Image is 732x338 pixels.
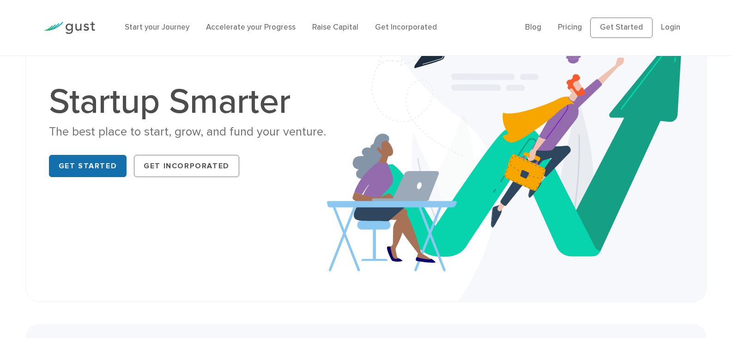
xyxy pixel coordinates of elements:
a: Login [661,23,680,32]
h1: Startup Smarter [49,84,359,119]
div: The best place to start, grow, and fund your venture. [49,124,359,140]
a: Start your Journey [125,23,189,32]
a: Get Started [49,155,127,177]
a: Get Incorporated [134,155,239,177]
a: Get Incorporated [375,23,437,32]
a: Raise Capital [312,23,358,32]
a: Get Started [590,18,653,38]
img: Gust Logo [43,22,95,34]
a: Accelerate your Progress [206,23,296,32]
a: Blog [525,23,541,32]
a: Pricing [558,23,582,32]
